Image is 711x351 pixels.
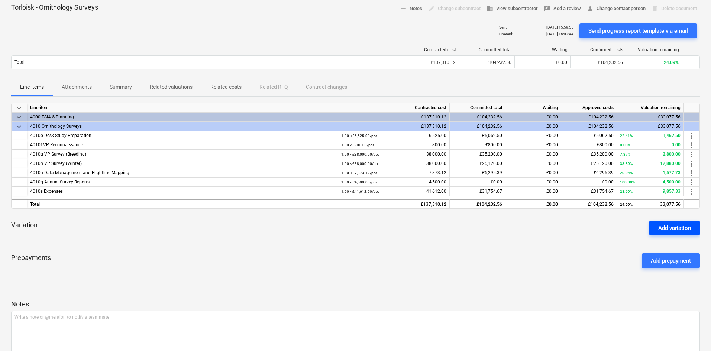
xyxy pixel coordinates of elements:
[110,83,132,91] p: Summary
[341,150,446,159] div: 38,000.00
[598,60,623,65] span: £104,232.56
[620,178,681,187] div: 4,500.00
[642,253,700,268] button: Add prepayment
[505,199,561,208] div: £0.00
[150,83,193,91] p: Related valuations
[479,189,502,194] span: £31,754.67
[479,161,502,166] span: £25,120.00
[27,103,338,113] div: Line-item
[11,221,38,230] p: Variation
[338,199,450,208] div: £137,310.12
[617,103,684,113] div: Valuation remaining
[341,178,446,187] div: 4,500.00
[30,150,335,159] div: 4010g VP Survey (Breeding)
[482,170,502,175] span: £6,295.39
[486,60,511,65] span: £104,232.56
[499,32,513,36] p: Opened :
[11,3,98,12] p: Torloisk - Ornithology Surveys
[591,189,614,194] span: £31,754.67
[620,131,681,140] div: 1,462.50
[556,60,567,65] span: £0.00
[546,25,573,30] p: [DATE] 15:59:55
[649,221,700,235] button: Add variation
[20,83,44,91] p: Line-items
[403,56,459,68] div: £137,310.12
[505,103,561,113] div: Waiting
[14,113,23,122] span: keyboard_arrow_down
[561,103,617,113] div: Approved costs
[591,152,614,157] span: £35,200.00
[491,179,502,185] span: £0.00
[546,32,573,36] p: [DATE] 16:02:44
[617,122,684,131] div: £33,077.56
[14,104,23,113] span: keyboard_arrow_down
[30,178,335,187] div: 4010q Annual Survey Reports
[629,47,679,52] div: Valuation remaining
[341,159,446,168] div: 38,000.00
[338,103,450,113] div: Contracted cost
[210,83,242,91] p: Related costs
[30,168,335,178] div: 4010n Data Management and Flightline Mapping
[664,60,679,65] span: 24.09%
[602,179,614,185] span: £0.00
[482,133,502,138] span: £5,062.50
[620,202,633,207] small: 24.09%
[341,152,379,156] small: 1.00 × £38,000.00 / pcs
[341,131,446,140] div: 6,525.00
[594,170,614,175] span: £6,295.39
[450,113,505,122] div: £104,232.56
[484,3,541,14] button: View subcontractor
[11,300,700,309] p: Notes
[450,122,505,131] div: £104,232.56
[450,103,505,113] div: Committed total
[400,4,422,13] span: Notes
[573,47,623,52] div: Confirmed costs
[341,140,446,150] div: 800.00
[30,113,335,122] div: 4000 ESIA & Planning
[687,178,696,187] span: more_vert
[27,199,338,208] div: Total
[587,4,646,13] span: Change contact person
[620,187,681,196] div: 9,857.33
[620,150,681,159] div: 2,800.00
[584,3,649,14] button: Change contact person
[30,159,335,168] div: 4010h VP Survey (Winter)
[674,315,711,351] div: Chat Widget
[658,223,691,233] div: Add variation
[341,180,377,184] small: 1.00 × £4,500.00 / pcs
[620,140,681,150] div: 0.00
[485,142,502,147] span: £800.00
[479,152,502,157] span: £35,200.00
[687,169,696,178] span: more_vert
[544,4,581,13] span: Add a review
[620,189,633,194] small: 23.69%
[462,47,512,52] div: Committed total
[579,23,697,38] button: Send progress report template via email
[620,200,681,209] div: 33,077.56
[505,122,561,131] div: £0.00
[594,133,614,138] span: £5,062.50
[620,162,633,166] small: 33.89%
[338,122,450,131] div: £137,310.12
[397,3,425,14] button: Notes
[341,168,446,178] div: 7,873.12
[687,150,696,159] span: more_vert
[561,122,617,131] div: £104,232.56
[620,159,681,168] div: 12,880.00
[450,199,505,208] div: £104,232.56
[620,143,630,147] small: 0.00%
[620,152,630,156] small: 7.37%
[487,5,493,12] span: business
[30,187,335,196] div: 4010s Expenses
[651,256,691,266] div: Add prepayment
[617,113,684,122] div: £33,077.56
[687,131,696,140] span: more_vert
[30,140,335,150] div: 4010f VP Reconnaissance
[341,189,379,194] small: 1.00 × £41,612.00 / pcs
[30,122,335,131] div: 4010 Ornithology Surveys
[587,5,594,12] span: person
[561,199,617,208] div: £104,232.56
[11,253,51,268] p: Prepayments
[546,152,558,157] span: £0.00
[588,26,688,36] div: Send progress report template via email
